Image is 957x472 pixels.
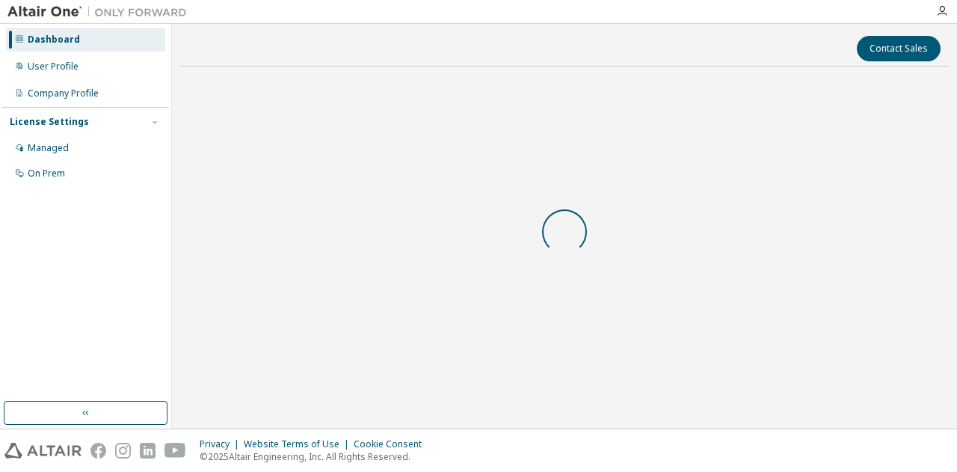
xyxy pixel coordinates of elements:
[200,438,244,450] div: Privacy
[857,36,941,61] button: Contact Sales
[10,116,89,128] div: License Settings
[354,438,431,450] div: Cookie Consent
[140,443,156,459] img: linkedin.svg
[7,4,194,19] img: Altair One
[28,142,69,154] div: Managed
[164,443,186,459] img: youtube.svg
[200,450,431,463] p: © 2025 Altair Engineering, Inc. All Rights Reserved.
[115,443,131,459] img: instagram.svg
[4,443,81,459] img: altair_logo.svg
[28,61,79,73] div: User Profile
[244,438,354,450] div: Website Terms of Use
[28,88,99,99] div: Company Profile
[28,34,80,46] div: Dashboard
[90,443,106,459] img: facebook.svg
[28,168,65,180] div: On Prem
